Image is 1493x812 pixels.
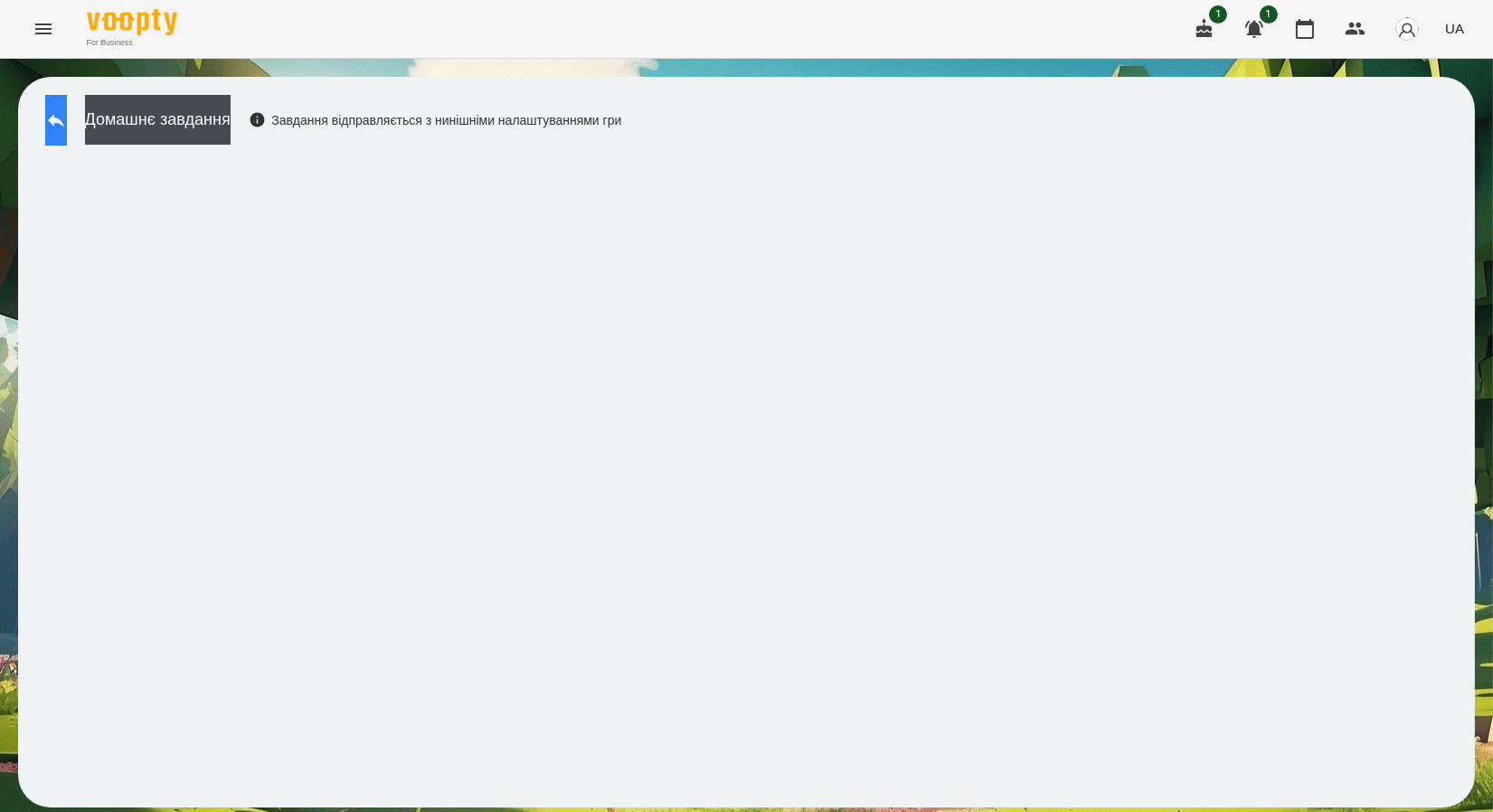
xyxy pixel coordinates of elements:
div: Завдання відправляється з нинішніми налаштуваннями гри [249,111,622,129]
button: Menu [22,7,65,51]
span: 1 [1209,5,1227,24]
span: UA [1445,19,1464,38]
button: Домашнє завдання [85,95,231,145]
img: Voopty Logo [87,9,177,35]
span: 1 [1260,5,1278,24]
button: UA [1438,12,1471,45]
span: For Business [87,37,177,49]
img: avatar_s.png [1394,16,1420,42]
